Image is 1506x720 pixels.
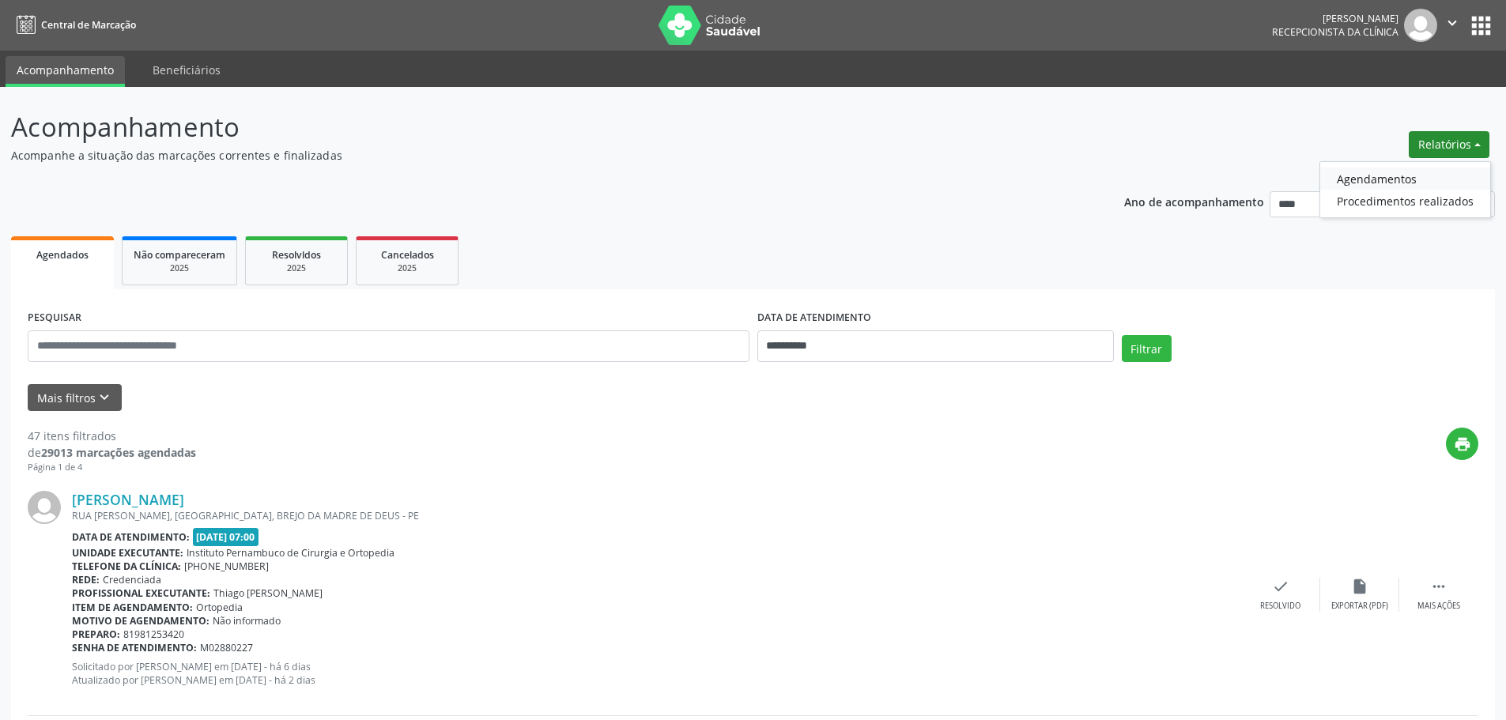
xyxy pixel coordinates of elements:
[1437,9,1467,42] button: 
[28,444,196,461] div: de
[96,389,113,406] i: keyboard_arrow_down
[72,586,210,600] b: Profissional executante:
[72,573,100,586] b: Rede:
[1404,9,1437,42] img: img
[72,530,190,544] b: Data de atendimento:
[72,614,209,628] b: Motivo de agendamento:
[1430,578,1447,595] i: 
[193,528,259,546] span: [DATE] 07:00
[1320,190,1490,212] a: Procedimentos realizados
[1351,578,1368,595] i: insert_drive_file
[1444,14,1461,32] i: 
[11,147,1050,164] p: Acompanhe a situação das marcações correntes e finalizadas
[381,248,434,262] span: Cancelados
[1409,131,1489,158] button: Relatórios
[72,546,183,560] b: Unidade executante:
[1446,428,1478,460] button: print
[28,384,122,412] button: Mais filtroskeyboard_arrow_down
[200,641,253,654] span: M02880227
[72,628,120,641] b: Preparo:
[1319,161,1491,218] ul: Relatórios
[196,601,243,614] span: Ortopedia
[1320,168,1490,190] a: Agendamentos
[72,601,193,614] b: Item de agendamento:
[134,248,225,262] span: Não compareceram
[134,262,225,274] div: 2025
[11,12,136,38] a: Central de Marcação
[41,445,196,460] strong: 29013 marcações agendadas
[72,641,197,654] b: Senha de atendimento:
[184,560,269,573] span: [PHONE_NUMBER]
[1122,335,1172,362] button: Filtrar
[72,660,1241,687] p: Solicitado por [PERSON_NAME] em [DATE] - há 6 dias Atualizado por [PERSON_NAME] em [DATE] - há 2 ...
[272,248,321,262] span: Resolvidos
[1272,12,1398,25] div: [PERSON_NAME]
[1331,601,1388,612] div: Exportar (PDF)
[1124,191,1264,211] p: Ano de acompanhamento
[28,306,81,330] label: PESQUISAR
[123,628,184,641] span: 81981253420
[72,560,181,573] b: Telefone da clínica:
[41,18,136,32] span: Central de Marcação
[72,509,1241,522] div: RUA [PERSON_NAME], [GEOGRAPHIC_DATA], BREJO DA MADRE DE DEUS - PE
[213,586,323,600] span: Thiago [PERSON_NAME]
[1454,435,1471,453] i: print
[757,306,871,330] label: DATA DE ATENDIMENTO
[36,248,89,262] span: Agendados
[72,491,184,508] a: [PERSON_NAME]
[103,573,161,586] span: Credenciada
[1272,25,1398,39] span: Recepcionista da clínica
[142,56,232,84] a: Beneficiários
[28,428,196,444] div: 47 itens filtrados
[257,262,336,274] div: 2025
[1417,601,1460,612] div: Mais ações
[11,107,1050,147] p: Acompanhamento
[6,56,125,87] a: Acompanhamento
[1260,601,1300,612] div: Resolvido
[28,461,196,474] div: Página 1 de 4
[213,614,281,628] span: Não informado
[187,546,394,560] span: Instituto Pernambuco de Cirurgia e Ortopedia
[1467,12,1495,40] button: apps
[368,262,447,274] div: 2025
[1272,578,1289,595] i: check
[28,491,61,524] img: img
